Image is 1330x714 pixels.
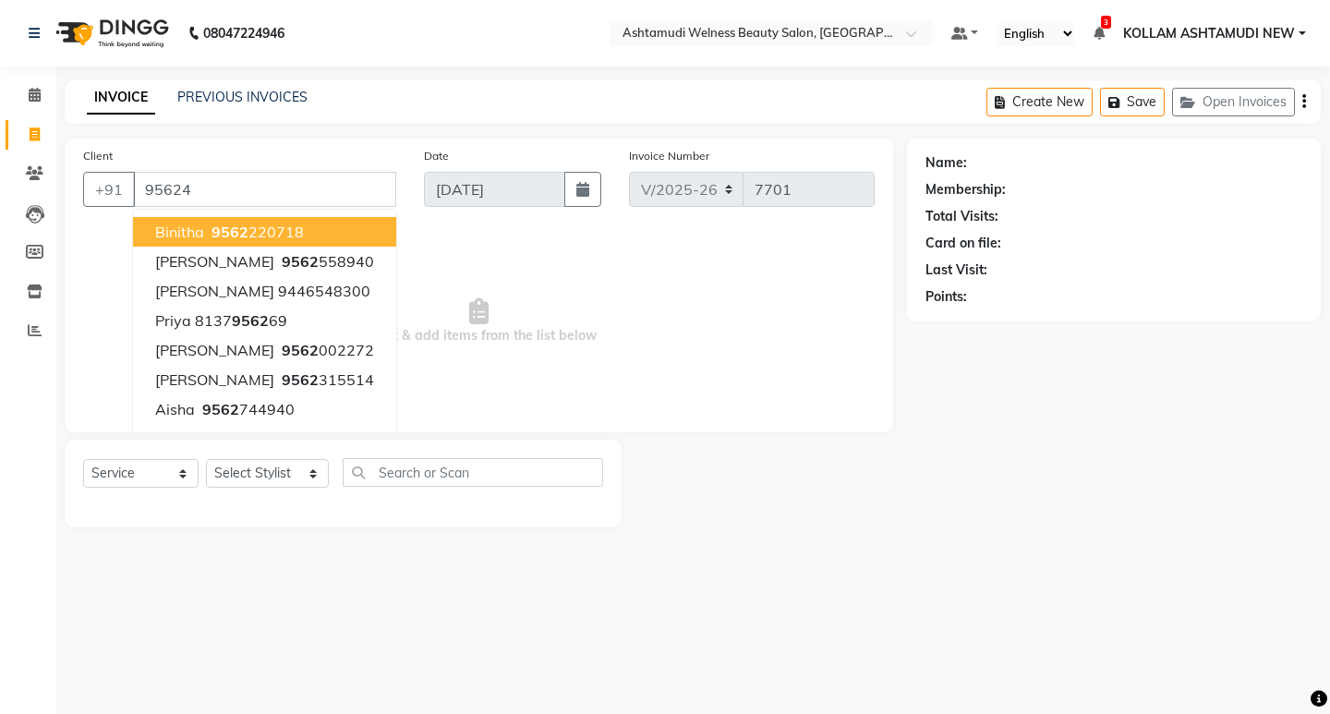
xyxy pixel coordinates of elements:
[203,7,284,59] b: 08047224946
[424,148,449,164] label: Date
[232,311,269,330] span: 9562
[155,430,274,448] span: [PERSON_NAME]
[87,81,155,115] a: INVOICE
[343,458,603,487] input: Search or Scan
[1123,24,1295,43] span: KOLLAM ASHTAMUDI NEW
[155,370,274,389] span: [PERSON_NAME]
[195,311,287,330] ngb-highlight: 8137 69
[212,223,248,241] span: 9562
[83,148,113,164] label: Client
[155,400,195,418] span: aisha
[155,252,274,271] span: [PERSON_NAME]
[296,430,333,448] span: 9562
[629,148,709,164] label: Invoice Number
[282,370,319,389] span: 9562
[199,400,295,418] ngb-highlight: 744940
[133,172,396,207] input: Search by Name/Mobile/Email/Code
[925,207,998,226] div: Total Visits:
[47,7,174,59] img: logo
[177,89,308,105] a: PREVIOUS INVOICES
[155,341,274,359] span: [PERSON_NAME]
[925,153,967,173] div: Name:
[208,223,304,241] ngb-highlight: 220718
[925,180,1006,200] div: Membership:
[83,172,135,207] button: +91
[986,88,1093,116] button: Create New
[155,282,274,300] span: [PERSON_NAME]
[278,430,370,448] ngb-highlight: 94 3425
[1094,25,1105,42] a: 3
[282,252,319,271] span: 9562
[925,287,967,307] div: Points:
[925,234,1001,253] div: Card on file:
[1101,16,1111,29] span: 3
[202,400,239,418] span: 9562
[278,370,374,389] ngb-highlight: 315514
[278,252,374,271] ngb-highlight: 558940
[1100,88,1165,116] button: Save
[278,282,370,300] ngb-highlight: 9446548300
[925,260,987,280] div: Last Visit:
[155,311,191,330] span: Priya
[1172,88,1295,116] button: Open Invoices
[278,341,374,359] ngb-highlight: 002272
[155,223,204,241] span: binitha
[83,229,875,414] span: Select & add items from the list below
[282,341,319,359] span: 9562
